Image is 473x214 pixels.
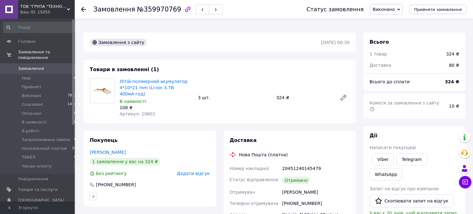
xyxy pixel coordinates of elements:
span: Товари в замовленні (1) [90,66,159,72]
span: ТАКЕЛ [22,154,35,160]
span: Отримувач [230,190,255,195]
div: [PHONE_NUMBER] [95,182,136,188]
span: Доставка [230,137,257,143]
div: Отримано [282,177,310,184]
span: Без рейтингу [96,171,127,176]
span: [DEMOGRAPHIC_DATA] [18,197,64,203]
span: №359970769 [137,6,181,13]
div: 1 замовлення у вас на 324 ₴ [90,158,160,165]
span: Дії [370,133,377,139]
span: Оплачені [22,111,41,116]
span: Чекаю оплату [22,163,52,169]
span: Комісія за замовлення з сайту [370,100,441,112]
span: Товари та послуги [18,187,58,192]
span: Покупець [90,137,118,143]
span: Прийняті [22,84,41,90]
span: Замовлення [18,66,44,71]
div: [PHONE_NUMBER] [281,198,351,209]
span: 0 [74,119,76,125]
span: Наложенный платеж [22,146,67,151]
span: 1 товар [370,51,387,56]
a: Редагувати [337,91,350,104]
span: Запропонована заміна [22,137,70,143]
div: 3 шт. [196,93,274,102]
time: [DATE] 00:30 [321,40,350,45]
span: Повідомлення [18,176,48,182]
div: Ваш ID: 15055 [20,9,75,15]
span: Запит на відгук про компанію [370,186,439,191]
span: Додати відгук [177,171,210,176]
span: 1414 [68,102,76,107]
a: Telegram [396,153,427,166]
div: 324 ₴ [446,51,459,57]
div: 108 ₴ [120,105,193,111]
img: Літій-полімерний акумулятор 4*10*21 mm (Li-ion 3.7В 400мА·год) [90,80,114,101]
span: В наявності [22,119,47,125]
button: Скопіювати запит на відгук [370,194,454,207]
div: 20451240145479 [281,163,351,174]
span: 0 [74,111,76,116]
div: Статус замовлення [306,6,364,12]
span: 3 [74,163,76,169]
input: Пошук [3,22,77,33]
span: Виконані [22,93,41,99]
a: Літій-полімерний акумулятор 4*10*21 mm (Li-ion 3.7В 400мА·год) [120,79,187,96]
span: 0 [74,154,76,160]
span: Номер накладної [230,166,269,171]
span: 1 [74,128,76,134]
span: Замовлення [93,6,135,13]
span: Прийняти замовлення [414,7,462,12]
span: В роботі [22,128,39,134]
a: WhatsApp [370,168,402,181]
div: 80 ₴ [445,58,463,72]
button: Прийняти замовлення [409,5,467,14]
span: Всього [370,39,389,45]
span: ТОВ "ГРУПА "ТЕХНОДНІПРО" [20,4,67,9]
div: Нова Пошта (платна) [238,152,290,158]
span: Скасовані [22,102,43,107]
span: 0 [74,75,76,81]
span: В наявності [120,99,146,104]
button: Чат з покупцем [459,176,471,188]
span: Доставка [370,63,391,68]
a: [PERSON_NAME] [90,150,126,155]
span: Телефон отримувача [230,201,278,206]
span: Всього до сплати [370,79,410,84]
span: Замовлення та повідомлення [18,49,75,61]
span: Виконано [373,7,395,12]
span: Нові [22,75,31,81]
b: 324 ₴ [445,79,459,84]
span: Артикул: 10601 [120,111,155,116]
span: 7822 [68,93,76,99]
span: 0 [74,137,76,143]
a: Viber [372,153,394,166]
div: Повернутися назад [81,6,86,12]
div: Замовлення з сайту [90,39,147,46]
span: Статус відправлення [230,177,278,182]
span: 1 [74,84,76,90]
span: Написати покупцеві [370,145,416,150]
div: 324 ₴ [274,93,335,102]
div: 10 ₴ [445,99,463,113]
span: Головна [18,39,35,44]
div: [PERSON_NAME] [281,187,351,198]
span: 18 [72,146,76,151]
